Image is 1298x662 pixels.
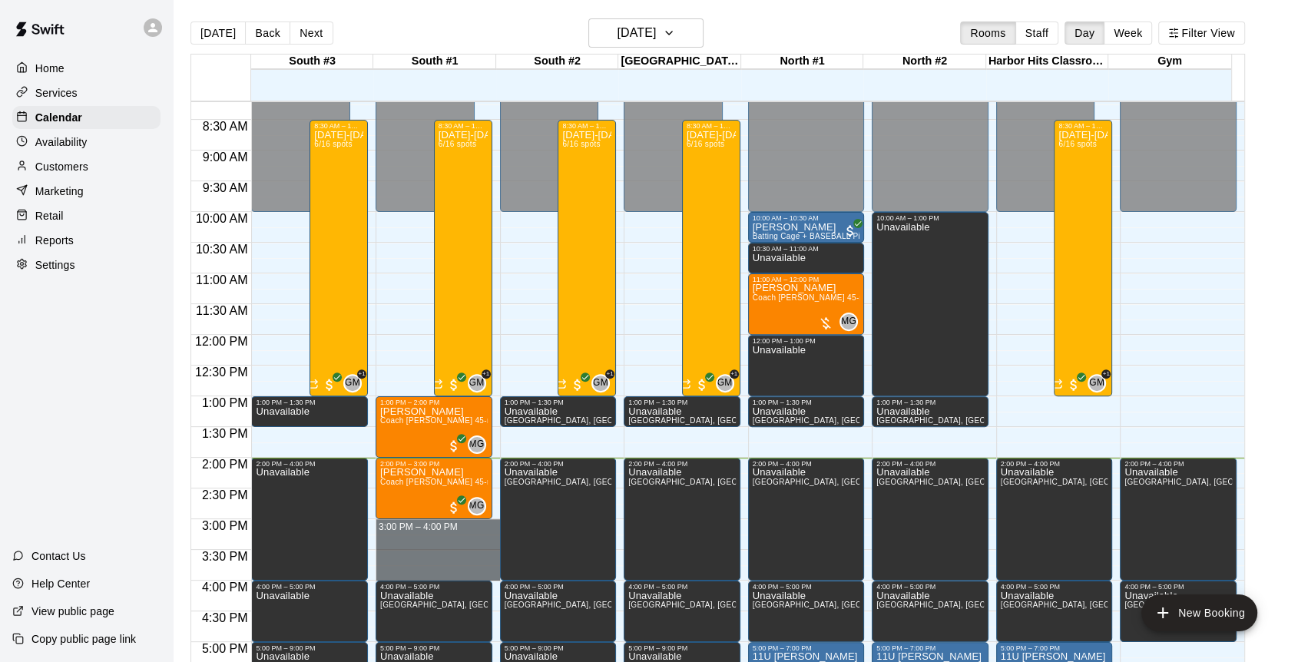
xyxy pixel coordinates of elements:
[748,273,865,335] div: 11:00 AM – 12:00 PM: Peros
[753,214,860,222] div: 10:00 AM – 10:30 AM
[872,581,988,642] div: 4:00 PM – 5:00 PM: Unavailable
[199,181,252,194] span: 9:30 AM
[996,458,1113,581] div: 2:00 PM – 4:00 PM: Unavailable
[12,229,161,252] a: Reports
[628,583,736,591] div: 4:00 PM – 5:00 PM
[555,379,567,391] span: Recurring event
[192,273,252,286] span: 11:00 AM
[12,180,161,203] div: Marketing
[198,611,252,624] span: 4:30 PM
[505,399,612,406] div: 1:00 PM – 1:30 PM
[1001,460,1108,468] div: 2:00 PM – 4:00 PM
[1124,583,1232,591] div: 4:00 PM – 5:00 PM
[748,243,865,273] div: 10:30 AM – 11:00 AM: Unavailable
[198,550,252,563] span: 3:30 PM
[716,374,734,392] div: Graham Mercado
[960,22,1015,45] button: Rooms
[624,458,740,581] div: 2:00 PM – 4:00 PM: Unavailable
[628,460,736,468] div: 2:00 PM – 4:00 PM
[687,140,724,148] span: 6/16 spots filled
[35,110,82,125] p: Calendar
[876,478,1227,486] span: [GEOGRAPHIC_DATA], [GEOGRAPHIC_DATA], Harbor Hits Classroom, [GEOGRAPHIC_DATA]
[1089,376,1104,391] span: GM
[190,22,246,45] button: [DATE]
[1120,581,1237,642] div: 4:00 PM – 5:00 PM: Unavailable
[753,416,926,425] span: [GEOGRAPHIC_DATA], [GEOGRAPHIC_DATA]
[591,374,610,392] div: Graham Mercado
[753,245,860,253] div: 10:30 AM – 11:00 AM
[748,212,865,243] div: 10:00 AM – 10:30 AM: Joseph Brown
[245,22,290,45] button: Back
[598,374,610,392] span: Graham Mercado & 1 other
[753,601,1035,609] span: [GEOGRAPHIC_DATA], [GEOGRAPHIC_DATA], Harbor Hits Classroom, Gym
[505,601,787,609] span: [GEOGRAPHIC_DATA], [GEOGRAPHIC_DATA], Harbor Hits Classroom, Gym
[624,581,740,642] div: 4:00 PM – 5:00 PM: Unavailable
[682,120,740,396] div: 8:30 AM – 1:00 PM: Monday-Friday Baseball/Softball Camp 8:30am-1:00pm (Ages 6-12) AUGUST 18 - AUG...
[1066,377,1081,392] span: All customers have paid
[1058,122,1108,130] div: 8:30 AM – 1:00 PM
[1065,22,1104,45] button: Day
[753,644,860,652] div: 5:00 PM – 7:00 PM
[694,377,710,392] span: All customers have paid
[628,644,736,652] div: 5:00 PM – 9:00 PM
[605,369,614,379] span: +1
[500,396,617,427] div: 1:00 PM – 1:30 PM: Unavailable
[876,644,984,652] div: 5:00 PM – 7:00 PM
[345,376,360,391] span: GM
[628,601,911,609] span: [GEOGRAPHIC_DATA], [GEOGRAPHIC_DATA], Harbor Hits Classroom, Gym
[322,377,337,392] span: All customers have paid
[753,460,860,468] div: 2:00 PM – 4:00 PM
[12,131,161,154] div: Availability
[496,55,618,69] div: South #2
[1094,374,1106,392] span: Graham Mercado & 1 other
[996,581,1113,642] div: 4:00 PM – 5:00 PM: Unavailable
[1104,22,1152,45] button: Week
[876,583,984,591] div: 4:00 PM – 5:00 PM
[349,374,362,392] span: Graham Mercado & 1 other
[617,22,656,44] h6: [DATE]
[863,55,985,69] div: North #2
[198,427,252,440] span: 1:30 PM
[31,604,114,619] p: View public page
[679,379,691,391] span: Recurring event
[1001,644,1108,652] div: 5:00 PM – 7:00 PM
[35,159,88,174] p: Customers
[1101,369,1111,379] span: +1
[872,212,988,396] div: 10:00 AM – 1:00 PM: Unavailable
[624,396,740,427] div: 1:00 PM – 1:30 PM: Unavailable
[562,122,611,130] div: 8:30 AM – 1:00 PM
[753,232,969,240] span: Batting Cage + BASEBALL Pitching Machine (Manual feed)
[730,369,739,379] span: +1
[876,399,984,406] div: 1:00 PM – 1:30 PM
[588,18,704,48] button: [DATE]
[748,458,865,581] div: 2:00 PM – 4:00 PM: Unavailable
[35,233,74,248] p: Reports
[35,257,75,273] p: Settings
[35,184,84,199] p: Marketing
[876,601,1159,609] span: [GEOGRAPHIC_DATA], [GEOGRAPHIC_DATA], Harbor Hits Classroom, Gym
[12,155,161,178] a: Customers
[198,581,252,594] span: 4:00 PM
[192,243,252,256] span: 10:30 AM
[505,460,612,468] div: 2:00 PM – 4:00 PM
[357,369,366,379] span: +1
[628,399,736,406] div: 1:00 PM – 1:30 PM
[1141,594,1257,631] button: add
[843,223,858,239] span: All customers have paid
[722,374,734,392] span: Graham Mercado & 1 other
[12,57,161,80] div: Home
[628,478,978,486] span: [GEOGRAPHIC_DATA], [GEOGRAPHIC_DATA], Harbor Hits Classroom, [GEOGRAPHIC_DATA]
[314,140,352,148] span: 6/16 spots filled
[846,313,858,331] span: McKenna Gadberry
[687,122,736,130] div: 8:30 AM – 1:00 PM
[748,581,865,642] div: 4:00 PM – 5:00 PM: Unavailable
[1158,22,1244,45] button: Filter View
[1001,601,1283,609] span: [GEOGRAPHIC_DATA], [GEOGRAPHIC_DATA], Harbor Hits Classroom, Gym
[198,642,252,655] span: 5:00 PM
[192,304,252,317] span: 11:30 AM
[872,396,988,427] div: 1:00 PM – 1:30 PM: Unavailable
[12,81,161,104] a: Services
[753,583,860,591] div: 4:00 PM – 5:00 PM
